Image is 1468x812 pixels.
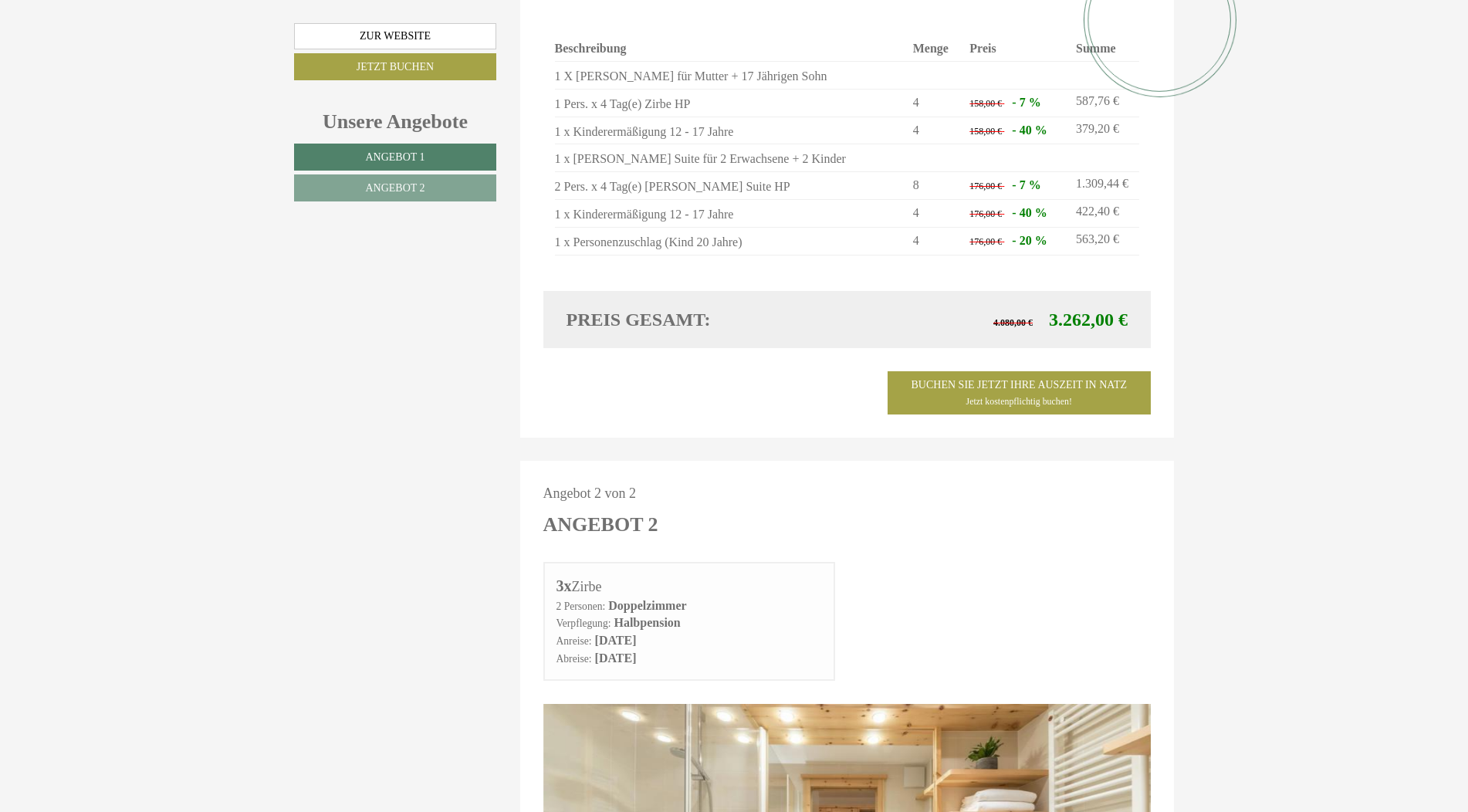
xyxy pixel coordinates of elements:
[969,126,1002,137] span: 158,00 €
[1012,178,1040,191] span: - 7 %
[969,208,1002,219] span: 176,00 €
[555,144,907,172] td: 1 x [PERSON_NAME] Suite für 2 Erwachsene + 2 Kinder
[556,575,823,597] div: Zirbe
[1012,96,1040,109] span: - 7 %
[1070,37,1139,61] th: Summe
[907,117,964,144] td: 4
[1070,172,1139,200] td: 1.309,44 €
[1070,227,1139,255] td: 563,20 €
[1012,234,1047,247] span: - 20 %
[555,61,907,89] td: 1 X [PERSON_NAME] für Mutter + 17 Jährigen Sohn
[543,510,658,539] div: Angebot 2
[1070,89,1139,117] td: 587,76 €
[555,200,907,228] td: 1 x Kinderermäßigung 12 - 17 Jahre
[555,306,847,333] div: Preis gesamt:
[907,172,964,200] td: 8
[555,227,907,255] td: 1 x Personenzuschlag (Kind 20 Jahre)
[907,200,964,228] td: 4
[966,396,1072,407] span: Jetzt kostenpflichtig buchen!
[595,651,637,665] b: [DATE]
[969,181,1002,191] span: 176,00 €
[888,371,1151,414] a: Buchen Sie jetzt ihre Auszeit in NatzJetzt kostenpflichtig buchen!
[969,236,1002,247] span: 176,00 €
[1012,206,1047,219] span: - 40 %
[555,117,907,144] td: 1 x Kinderermäßigung 12 - 17 Jahre
[556,577,572,594] b: 3x
[555,37,907,61] th: Beschreibung
[556,601,606,612] small: 2 Personen:
[907,89,964,117] td: 4
[294,107,496,136] div: Unsere Angebote
[969,98,1002,109] span: 158,00 €
[963,37,1070,61] th: Preis
[993,317,1033,328] span: 4.080,00 €
[1070,200,1139,228] td: 422,40 €
[907,37,964,61] th: Menge
[543,486,637,501] span: Angebot 2 von 2
[1070,117,1139,144] td: 379,20 €
[907,227,964,255] td: 4
[556,617,611,629] small: Verpflegung:
[294,23,496,49] a: Zur Website
[555,89,907,117] td: 1 Pers. x 4 Tag(e) Zirbe HP
[614,616,680,629] b: Halbpension
[1049,310,1128,330] span: 3.262,00 €
[1012,123,1047,137] span: - 40 %
[556,635,592,647] small: Anreise:
[556,653,592,665] small: Abreise:
[608,599,686,612] b: Doppelzimmer
[294,53,496,80] a: Jetzt buchen
[555,172,907,200] td: 2 Pers. x 4 Tag(e) [PERSON_NAME] Suite HP
[365,182,425,194] span: Angebot 2
[595,634,637,647] b: [DATE]
[365,151,425,163] span: Angebot 1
